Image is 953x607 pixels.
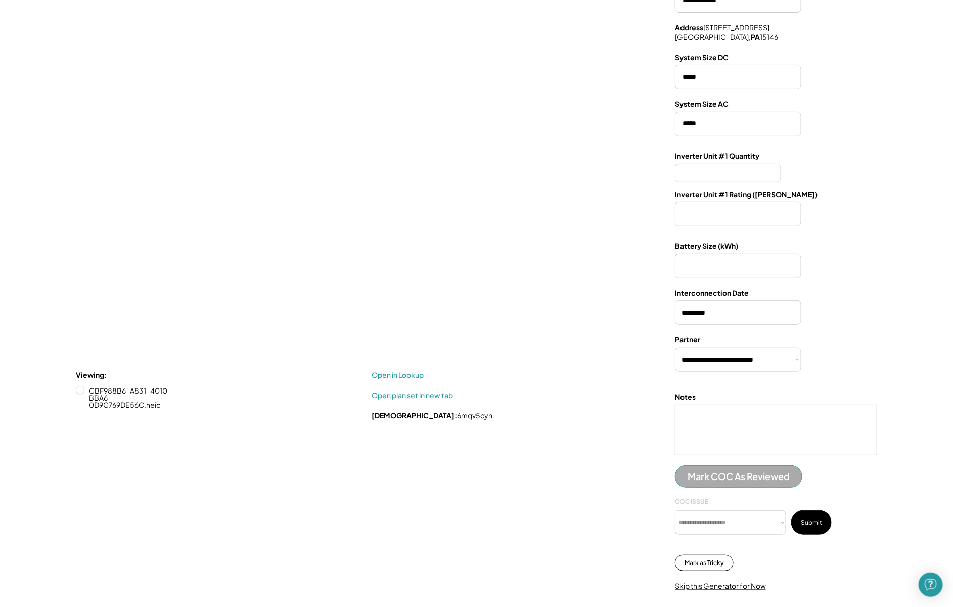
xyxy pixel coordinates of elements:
div: System Size DC [675,53,729,63]
div: Viewing: [76,370,107,380]
strong: PA [751,32,760,41]
div: Skip this Generator for Now [675,581,766,591]
button: Submit [791,510,832,535]
div: Interconnection Date [675,288,749,298]
div: [STREET_ADDRESS] [GEOGRAPHIC_DATA], 15146 [675,23,778,42]
div: Battery Size (kWh) [675,241,738,251]
label: CBF988B6-A831-4010-BBA6-0D9C769DE56C.heic [86,387,177,408]
button: Mark as Tricky [675,555,734,571]
div: Inverter Unit #1 Rating ([PERSON_NAME]) [675,190,818,200]
div: Open Intercom Messenger [919,573,943,597]
div: Partner [675,335,700,345]
a: Open in Lookup [372,370,447,380]
a: Open plan set in new tab [372,391,453,401]
button: Mark COC As Reviewed [675,465,802,488]
div: Inverter Unit #1 Quantity [675,151,759,161]
strong: [DEMOGRAPHIC_DATA]: [372,411,457,420]
div: Notes [675,392,696,402]
strong: Address [675,23,703,32]
div: 6mqv5cyn [372,411,492,421]
div: System Size AC [675,99,729,109]
div: COC ISSUE [675,498,708,506]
